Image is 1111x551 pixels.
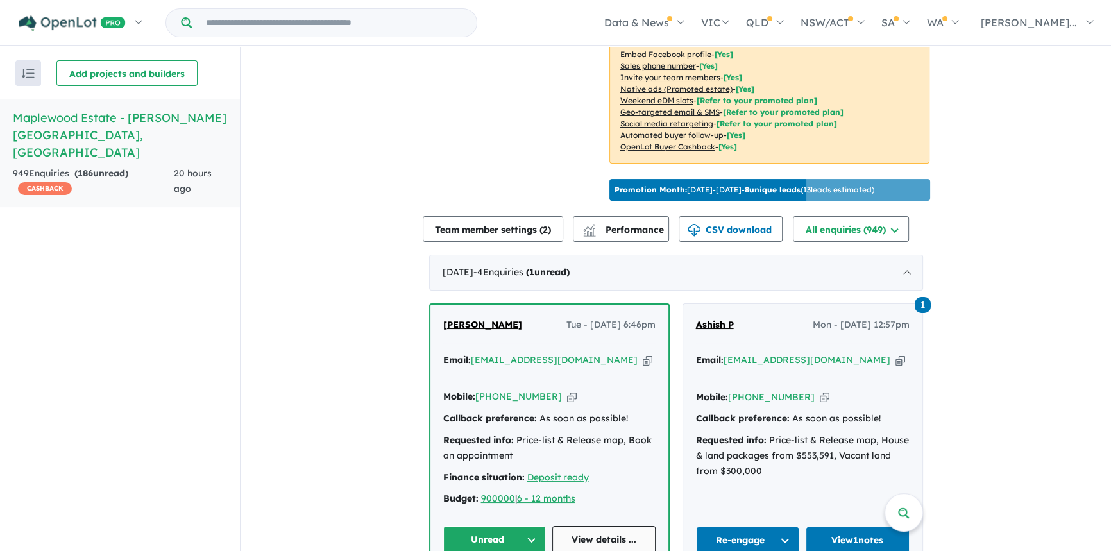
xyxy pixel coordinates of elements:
[696,318,734,333] a: Ashish P
[517,493,575,504] a: 6 - 12 months
[19,15,126,31] img: Openlot PRO Logo White
[620,107,720,117] u: Geo-targeted email & SMS
[723,107,844,117] span: [Refer to your promoted plan]
[443,319,522,330] span: [PERSON_NAME]
[643,353,652,367] button: Copy
[585,224,664,235] span: Performance
[615,185,687,194] b: Promotion Month:
[443,411,656,427] div: As soon as possible!
[727,130,745,140] span: [Yes]
[981,16,1077,29] span: [PERSON_NAME]...
[820,391,829,404] button: Copy
[915,296,931,313] a: 1
[724,354,890,366] a: [EMAIL_ADDRESS][DOMAIN_NAME]
[443,471,525,483] strong: Finance situation:
[443,434,514,446] strong: Requested info:
[567,390,577,403] button: Copy
[895,353,905,367] button: Copy
[566,318,656,333] span: Tue - [DATE] 6:46pm
[620,130,724,140] u: Automated buyer follow-up
[527,471,589,483] a: Deposit ready
[699,61,718,71] span: [ Yes ]
[620,61,696,71] u: Sales phone number
[56,60,198,86] button: Add projects and builders
[696,319,734,330] span: Ashish P
[543,224,548,235] span: 2
[793,216,909,242] button: All enquiries (949)
[475,391,562,402] a: [PHONE_NUMBER]
[717,119,837,128] span: [Refer to your promoted plan]
[679,216,783,242] button: CSV download
[583,228,596,237] img: bar-chart.svg
[620,72,720,82] u: Invite your team members
[443,318,522,333] a: [PERSON_NAME]
[443,412,537,424] strong: Callback preference:
[471,354,638,366] a: [EMAIL_ADDRESS][DOMAIN_NAME]
[813,318,910,333] span: Mon - [DATE] 12:57pm
[194,9,474,37] input: Try estate name, suburb, builder or developer
[728,391,815,403] a: [PHONE_NUMBER]
[736,84,754,94] span: [Yes]
[18,182,72,195] span: CASHBACK
[22,69,35,78] img: sort.svg
[423,216,563,242] button: Team member settings (2)
[473,266,570,278] span: - 4 Enquir ies
[620,96,693,105] u: Weekend eDM slots
[718,142,737,151] span: [Yes]
[74,167,128,179] strong: ( unread)
[13,109,227,161] h5: Maplewood Estate - [PERSON_NAME][GEOGRAPHIC_DATA] , [GEOGRAPHIC_DATA]
[429,255,923,291] div: [DATE]
[615,184,874,196] p: [DATE] - [DATE] - ( 13 leads estimated)
[13,166,174,197] div: 949 Enquir ies
[724,72,742,82] span: [ Yes ]
[443,491,656,507] div: |
[443,391,475,402] strong: Mobile:
[696,411,910,427] div: As soon as possible!
[915,297,931,313] span: 1
[696,412,790,424] strong: Callback preference:
[620,119,713,128] u: Social media retargeting
[696,433,910,479] div: Price-list & Release map, House & land packages from $553,591, Vacant land from $300,000
[620,142,715,151] u: OpenLot Buyer Cashback
[620,49,711,59] u: Embed Facebook profile
[715,49,733,59] span: [ Yes ]
[529,266,534,278] span: 1
[620,84,733,94] u: Native ads (Promoted estate)
[443,433,656,464] div: Price-list & Release map, Book an appointment
[443,354,471,366] strong: Email:
[78,167,93,179] span: 186
[745,185,801,194] b: 8 unique leads
[697,96,817,105] span: [Refer to your promoted plan]
[481,493,515,504] a: 900000
[696,391,728,403] strong: Mobile:
[526,266,570,278] strong: ( unread)
[573,216,669,242] button: Performance
[443,493,479,504] strong: Budget:
[583,224,595,231] img: line-chart.svg
[688,224,700,237] img: download icon
[696,354,724,366] strong: Email:
[174,167,212,194] span: 20 hours ago
[696,434,767,446] strong: Requested info:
